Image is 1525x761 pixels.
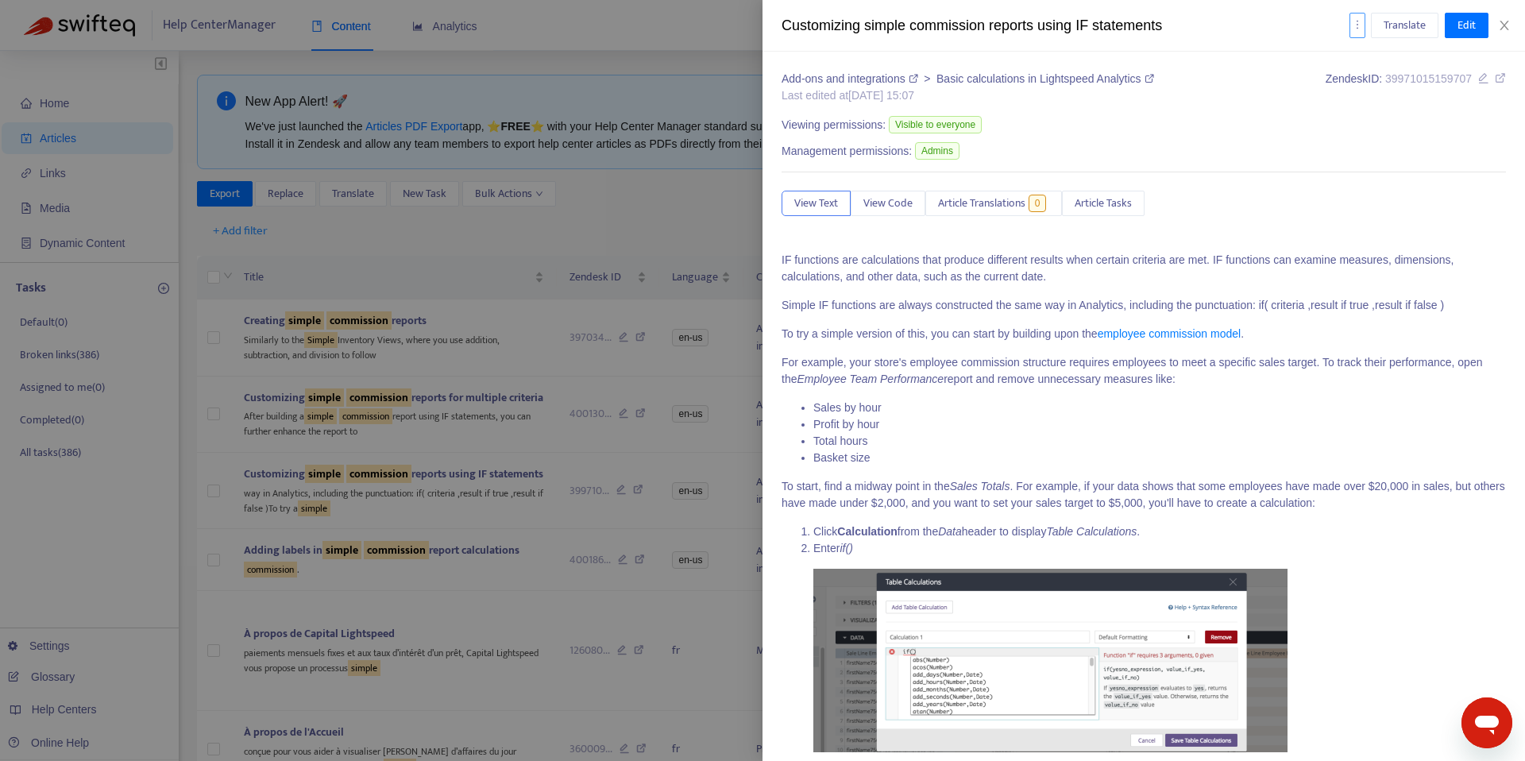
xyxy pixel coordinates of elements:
[813,416,1506,433] li: Profit by hour
[813,433,1506,450] li: Total hours
[1493,18,1515,33] button: Close
[1098,327,1241,340] a: employee commission model
[1445,13,1488,38] button: Edit
[889,116,982,133] span: Visible to everyone
[813,540,1506,557] p: Enter
[863,195,913,212] span: View Code
[782,71,1154,87] div: >
[813,569,1288,752] img: Retail-R-analytics-table-calculcation-if-statement.png
[1371,13,1438,38] button: Translate
[1385,72,1472,85] span: 39971015159707
[782,117,886,133] span: Viewing permissions:
[915,142,959,160] span: Admins
[1075,195,1132,212] span: Article Tasks
[837,525,897,538] strong: Calculation
[782,15,1349,37] div: Customizing simple commission reports using IF statements
[1457,17,1476,34] span: Edit
[1461,697,1512,748] iframe: Button to launch messaging window
[782,143,912,160] span: Management permissions:
[797,373,944,385] em: Employee Team Performance
[782,72,921,85] a: Add-ons and integrations
[1352,19,1363,30] span: more
[782,87,1154,104] div: Last edited at [DATE] 15:07
[782,191,851,216] button: View Text
[851,191,925,216] button: View Code
[1046,525,1137,538] em: Table Calculations
[813,450,1506,466] li: Basket size
[1349,13,1365,38] button: more
[782,354,1506,388] p: For example, your store's employee commission structure requires employees to meet a specific sal...
[840,542,852,554] em: if()
[1326,71,1506,104] div: Zendesk ID:
[1029,195,1047,212] span: 0
[1384,17,1426,34] span: Translate
[782,326,1506,342] p: To try a simple version of this, you can start by building upon the .
[782,478,1506,512] p: To start, find a midway point in the . For example, if your data shows that some employees have m...
[813,523,1506,540] li: Click from the header to display .
[1498,19,1511,32] span: close
[925,191,1062,216] button: Article Translations0
[782,297,1506,314] p: Simple IF functions are always constructed the same way in Analytics, including the punctuation: ...
[794,195,838,212] span: View Text
[936,72,1153,85] a: Basic calculations in Lightspeed Analytics
[938,195,1025,212] span: Article Translations
[813,400,1506,416] li: Sales by hour
[950,480,1010,493] em: Sales Totals
[938,525,962,538] em: Data
[1062,191,1145,216] button: Article Tasks
[782,252,1506,285] p: IF functions are calculations that produce different results when certain criteria are met. IF fu...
